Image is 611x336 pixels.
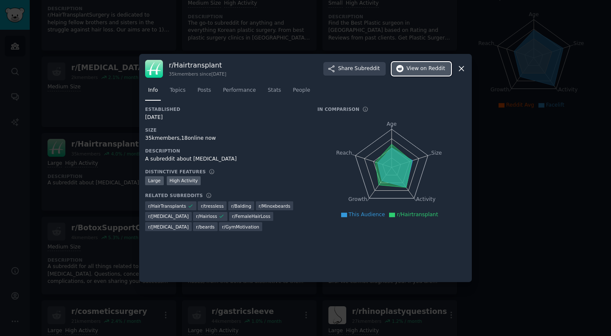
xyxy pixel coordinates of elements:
[231,203,251,209] span: r/ Balding
[145,106,305,112] h3: Established
[194,84,214,101] a: Posts
[268,87,281,94] span: Stats
[167,84,188,101] a: Topics
[220,84,259,101] a: Performance
[201,203,224,209] span: r/ tressless
[145,155,305,163] div: A subreddit about [MEDICAL_DATA]
[338,65,380,73] span: Share
[145,192,203,198] h3: Related Subreddits
[170,87,185,94] span: Topics
[290,84,313,101] a: People
[148,203,186,209] span: r/ HairTransplants
[145,169,206,175] h3: Distinctive Features
[317,106,359,112] h3: In Comparison
[145,84,161,101] a: Info
[355,65,380,73] span: Subreddit
[169,71,226,77] div: 35k members since [DATE]
[392,62,451,76] button: Viewon Reddit
[406,65,445,73] span: View
[145,60,163,78] img: Hairtransplant
[416,196,436,202] tspan: Activity
[397,212,438,217] span: r/Hairtransplant
[349,212,385,217] span: This Audience
[196,224,215,230] span: r/ beards
[323,62,386,76] button: ShareSubreddit
[196,213,217,219] span: r/ Hairloss
[145,148,305,154] h3: Description
[387,121,397,127] tspan: Age
[420,65,445,73] span: on Reddit
[265,84,284,101] a: Stats
[222,224,259,230] span: r/ GymMotivation
[431,150,442,155] tspan: Size
[148,87,158,94] span: Info
[197,87,211,94] span: Posts
[145,127,305,133] h3: Size
[169,61,226,70] h3: r/ Hairtransplant
[336,150,352,155] tspan: Reach
[145,176,164,185] div: Large
[348,196,367,202] tspan: Growth
[148,213,189,219] span: r/ [MEDICAL_DATA]
[167,176,201,185] div: High Activity
[145,114,305,121] div: [DATE]
[293,87,310,94] span: People
[145,135,305,142] div: 35k members, 18 online now
[223,87,256,94] span: Performance
[259,203,291,209] span: r/ Minoxbeards
[148,224,189,230] span: r/ [MEDICAL_DATA]
[232,213,270,219] span: r/ FemaleHairLoss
